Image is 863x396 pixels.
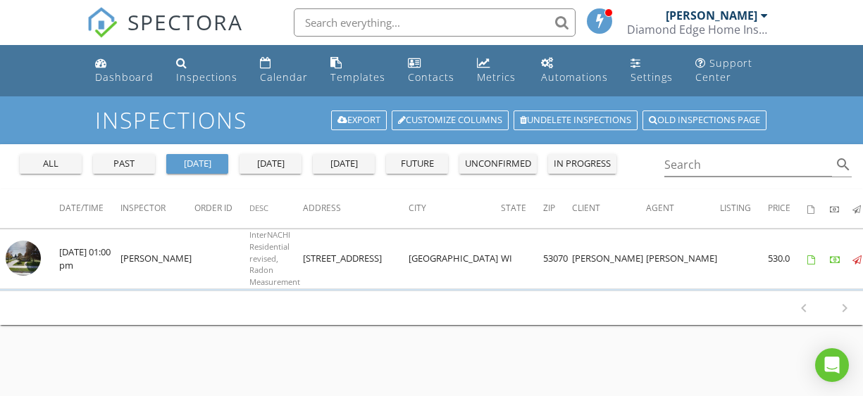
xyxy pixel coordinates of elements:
th: Address: Not sorted. [303,189,409,229]
span: Zip [543,202,555,214]
th: Date/Time: Not sorted. [59,189,120,229]
td: [STREET_ADDRESS] [303,229,409,289]
th: Inspector: Not sorted. [120,189,194,229]
div: Calendar [260,70,308,84]
div: all [25,157,76,171]
a: Calendar [254,51,313,91]
span: Inspector [120,202,166,214]
div: Support Center [695,56,752,84]
td: [PERSON_NAME] [572,229,646,289]
span: City [409,202,426,214]
div: [DATE] [318,157,369,171]
div: [DATE] [172,157,223,171]
a: Metrics [471,51,523,91]
th: Agent: Not sorted. [646,189,720,229]
th: Zip: Not sorted. [543,189,572,229]
button: [DATE] [313,154,375,174]
button: future [386,154,448,174]
span: SPECTORA [128,7,243,37]
a: SPECTORA [87,19,243,49]
th: Order ID: Not sorted. [194,189,249,229]
button: all [20,154,82,174]
td: 53070 [543,229,572,289]
a: Inspections [170,51,243,91]
img: The Best Home Inspection Software - Spectora [87,7,118,38]
a: Settings [625,51,678,91]
div: Open Intercom Messenger [815,348,849,382]
span: State [501,202,526,214]
a: Templates [325,51,391,91]
th: City: Not sorted. [409,189,501,229]
div: Diamond Edge Home Inspections, LLC [627,23,768,37]
span: Date/Time [59,202,104,214]
span: Client [572,202,600,214]
button: unconfirmed [459,154,537,174]
span: Address [303,202,341,214]
span: Agent [646,202,674,214]
td: 530.0 [768,229,807,289]
div: Settings [631,70,673,84]
button: past [93,154,155,174]
a: Contacts [402,51,461,91]
span: Listing [720,202,751,214]
span: Order ID [194,202,232,214]
th: Paid: Not sorted. [830,189,852,229]
div: past [99,157,149,171]
div: Automations [541,70,608,84]
button: [DATE] [240,154,302,174]
td: [GEOGRAPHIC_DATA] [409,229,501,289]
td: WI [501,229,543,289]
input: Search [664,153,833,177]
a: Old inspections page [642,110,766,130]
a: Export [331,110,387,130]
button: in progress [548,154,616,174]
div: [PERSON_NAME] [666,8,757,23]
th: Client: Not sorted. [572,189,646,229]
a: Customize Columns [392,110,509,130]
th: State: Not sorted. [501,189,543,229]
td: [PERSON_NAME] [120,229,194,289]
div: Dashboard [95,70,154,84]
a: Support Center [690,51,774,91]
th: Agreements signed: Not sorted. [807,189,830,229]
div: unconfirmed [465,157,531,171]
span: InterNACHI Residential revised, Radon Measurement [249,229,300,287]
div: in progress [554,157,611,171]
div: Templates [330,70,385,84]
a: Dashboard [89,51,159,91]
th: Listing: Not sorted. [720,189,768,229]
div: Inspections [176,70,237,84]
td: [PERSON_NAME] [646,229,720,289]
span: Desc [249,203,268,213]
div: Metrics [477,70,516,84]
a: Undelete inspections [514,110,638,130]
div: future [392,157,442,171]
div: [DATE] [245,157,296,171]
th: Price: Not sorted. [768,189,807,229]
a: Automations (Basic) [535,51,614,91]
td: [DATE] 01:00 pm [59,229,120,289]
input: Search everything... [294,8,576,37]
th: Desc: Not sorted. [249,189,303,229]
button: [DATE] [166,154,228,174]
div: Contacts [408,70,454,84]
span: Price [768,202,790,214]
img: streetview [6,241,41,276]
i: search [835,156,852,173]
h1: Inspections [95,108,767,132]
